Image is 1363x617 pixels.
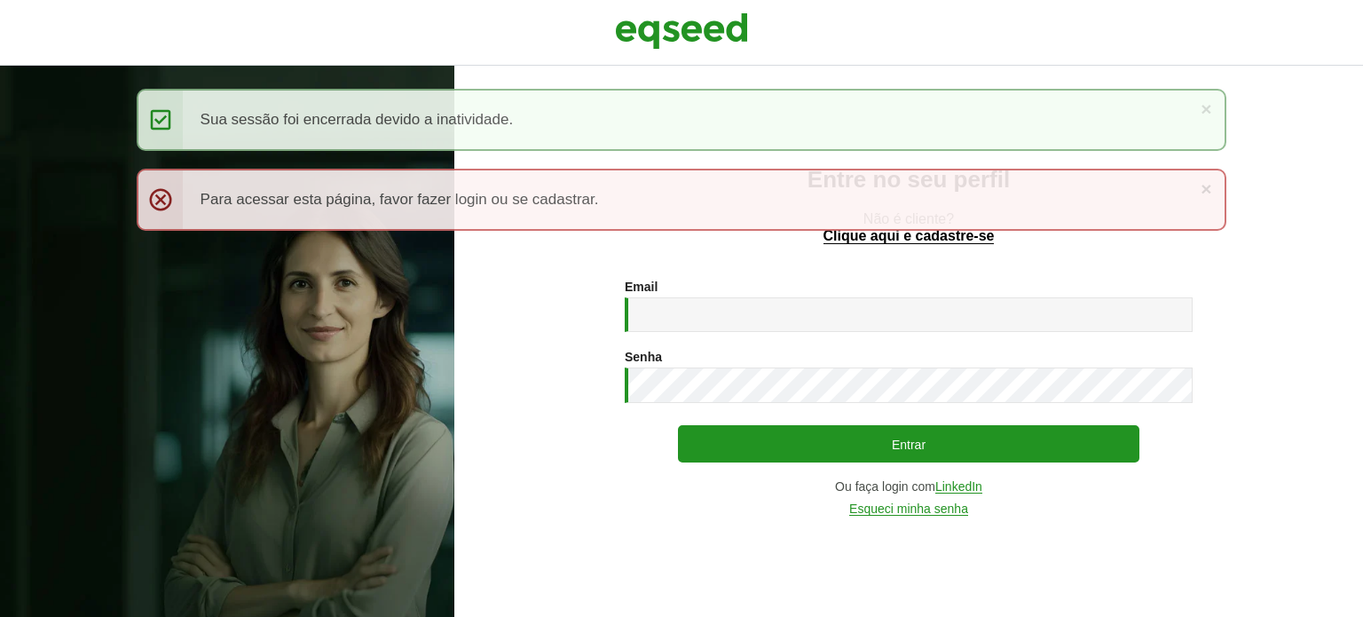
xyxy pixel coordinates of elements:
[678,425,1139,463] button: Entrar
[935,480,982,494] a: LinkedIn
[625,351,662,363] label: Senha
[1201,99,1211,118] a: ×
[849,502,968,516] a: Esqueci minha senha
[137,169,1227,231] div: Para acessar esta página, favor fazer login ou se cadastrar.
[615,9,748,53] img: EqSeed Logo
[1201,179,1211,198] a: ×
[137,89,1227,151] div: Sua sessão foi encerrada devido a inatividade.
[625,281,658,293] label: Email
[625,480,1193,494] div: Ou faça login com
